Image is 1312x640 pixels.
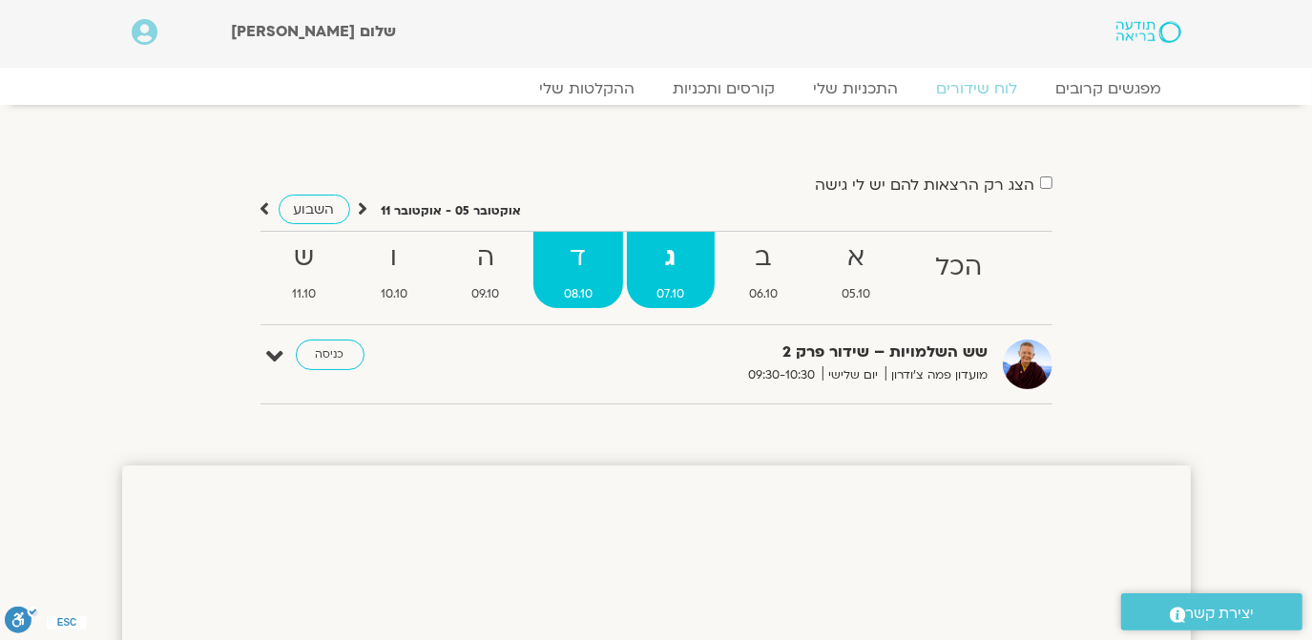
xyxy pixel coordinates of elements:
a: ש11.10 [262,232,347,308]
span: יצירת קשר [1186,601,1255,627]
p: אוקטובר 05 - אוקטובר 11 [382,201,522,221]
nav: Menu [132,79,1181,98]
span: השבוע [294,200,335,218]
a: ג07.10 [627,232,716,308]
span: 06.10 [718,284,808,304]
span: 09:30-10:30 [742,365,823,385]
span: יום שלישי [823,365,885,385]
strong: ש [262,237,347,279]
a: השבוע [279,195,350,224]
span: 07.10 [627,284,716,304]
span: 11.10 [262,284,347,304]
strong: א [812,237,902,279]
label: הצג רק הרצאות להם יש לי גישה [816,176,1035,194]
a: ד08.10 [533,232,623,308]
a: מפגשים קרובים [1037,79,1181,98]
strong: הכל [905,246,1012,289]
a: א05.10 [812,232,902,308]
strong: ו [350,237,438,279]
span: 05.10 [812,284,902,304]
a: ה09.10 [442,232,531,308]
a: לוח שידורים [918,79,1037,98]
strong: ג [627,237,716,279]
a: כניסה [296,340,364,370]
a: ההקלטות שלי [521,79,655,98]
a: התכניות שלי [795,79,918,98]
span: 10.10 [350,284,438,304]
strong: ב [718,237,808,279]
span: 08.10 [533,284,623,304]
span: שלום [PERSON_NAME] [231,21,396,42]
a: ב06.10 [718,232,808,308]
a: הכל [905,232,1012,308]
span: 09.10 [442,284,531,304]
strong: ד [533,237,623,279]
strong: ה [442,237,531,279]
a: ו10.10 [350,232,438,308]
a: קורסים ותכניות [655,79,795,98]
span: מועדון פמה צ'ודרון [885,365,989,385]
strong: שש השלמויות – שידור פרק 2 [521,340,989,365]
a: יצירת קשר [1121,593,1302,630]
